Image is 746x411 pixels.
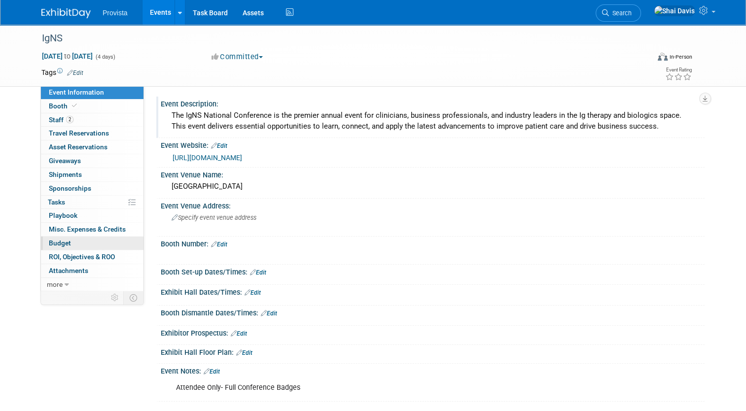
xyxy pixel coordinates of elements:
div: Event Notes: [161,364,705,377]
span: 2 [66,116,73,123]
a: [URL][DOMAIN_NAME] [173,154,242,162]
span: Attachments [49,267,88,274]
a: Budget [41,237,143,250]
span: Specify event venue address [172,214,256,221]
span: Shipments [49,171,82,178]
div: Booth Number: [161,237,705,249]
a: Event Information [41,86,143,99]
img: Shai Davis [654,5,695,16]
div: IgNS [38,30,637,47]
a: Asset Reservations [41,140,143,154]
div: Event Rating [665,68,692,72]
a: Playbook [41,209,143,222]
div: In-Person [669,53,692,61]
span: more [47,280,63,288]
a: Edit [250,269,266,276]
div: The IgNS National Conference is the premier annual event for clinicians, business professionals, ... [168,108,697,134]
span: Playbook [49,211,77,219]
span: Event Information [49,88,104,96]
a: Edit [231,330,247,337]
span: ROI, Objectives & ROO [49,253,115,261]
div: Event Venue Name: [161,168,705,180]
div: Event Format [596,51,692,66]
span: Provista [103,9,128,17]
a: Shipments [41,168,143,181]
span: (4 days) [95,54,115,60]
div: Exhibitor Prospectus: [161,326,705,339]
span: Search [609,9,632,17]
a: Staff2 [41,113,143,127]
a: Search [596,4,641,22]
td: Toggle Event Tabs [124,291,144,304]
div: Event Venue Address: [161,199,705,211]
div: Event Website: [161,138,705,151]
a: Edit [211,241,227,248]
a: Booth [41,100,143,113]
div: Booth Dismantle Dates/Times: [161,306,705,318]
a: Edit [67,69,83,76]
button: Committed [208,52,267,62]
td: Personalize Event Tab Strip [107,291,124,304]
span: Asset Reservations [49,143,107,151]
a: Attachments [41,264,143,277]
span: Travel Reservations [49,129,109,137]
i: Booth reservation complete [72,103,77,108]
span: Booth [49,102,79,110]
a: Edit [261,310,277,317]
span: to [63,52,72,60]
span: Giveaways [49,157,81,165]
div: Event Description: [161,97,705,109]
span: Tasks [48,198,65,206]
div: [GEOGRAPHIC_DATA] [168,179,697,194]
a: Edit [211,142,227,149]
a: Sponsorships [41,182,143,195]
span: Misc. Expenses & Credits [49,225,126,233]
img: ExhibitDay [41,8,91,18]
span: Sponsorships [49,184,91,192]
td: Tags [41,68,83,77]
a: Edit [204,368,220,375]
a: Edit [245,289,261,296]
div: Exhibit Hall Floor Plan: [161,345,705,358]
span: [DATE] [DATE] [41,52,93,61]
a: ROI, Objectives & ROO [41,250,143,264]
span: Staff [49,116,73,124]
div: Booth Set-up Dates/Times: [161,265,705,277]
a: Tasks [41,196,143,209]
a: Travel Reservations [41,127,143,140]
img: Format-Inperson.png [658,53,668,61]
div: Exhibit Hall Dates/Times: [161,285,705,298]
a: Edit [236,349,252,356]
a: Giveaways [41,154,143,168]
span: Budget [49,239,71,247]
div: Attendee Only- Full Conference Badges [169,378,599,398]
a: Misc. Expenses & Credits [41,223,143,236]
a: more [41,278,143,291]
